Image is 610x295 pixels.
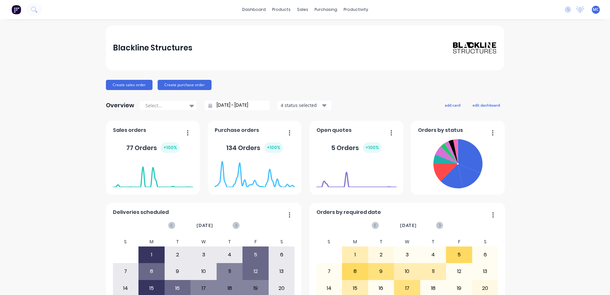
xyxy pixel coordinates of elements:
[368,237,394,246] div: T
[106,99,134,112] div: Overview
[368,247,394,263] div: 2
[400,222,417,229] span: [DATE]
[161,142,180,153] div: + 100 %
[226,142,283,153] div: 134 Orders
[243,263,268,279] div: 12
[113,126,146,134] span: Sales orders
[593,7,599,12] span: MC
[294,5,311,14] div: sales
[394,263,420,279] div: 10
[217,247,242,263] div: 4
[394,237,420,246] div: W
[472,247,498,263] div: 6
[113,263,138,279] div: 7
[269,5,294,14] div: products
[138,237,165,246] div: M
[158,80,212,90] button: Create purchase order
[311,5,340,14] div: purchasing
[394,247,420,263] div: 3
[446,237,472,246] div: F
[165,263,190,279] div: 9
[126,142,180,153] div: 77 Orders
[165,247,190,263] div: 2
[239,5,269,14] a: dashboard
[191,247,216,263] div: 3
[139,263,164,279] div: 8
[165,237,191,246] div: T
[342,263,368,279] div: 8
[113,237,139,246] div: S
[243,247,268,263] div: 5
[269,237,295,246] div: S
[452,42,497,54] img: Blackline Structures
[316,237,342,246] div: S
[217,263,242,279] div: 11
[217,237,243,246] div: T
[331,142,382,153] div: 5 Orders
[139,247,164,263] div: 1
[441,101,465,109] button: add card
[191,263,216,279] div: 10
[269,263,294,279] div: 13
[368,263,394,279] div: 9
[11,5,21,14] img: Factory
[277,101,331,110] button: 4 status selected
[446,263,472,279] div: 12
[242,237,269,246] div: F
[106,80,152,90] button: Create sales order
[190,237,217,246] div: W
[468,101,504,109] button: edit dashboard
[113,42,192,54] div: Blackline Structures
[363,142,382,153] div: + 100 %
[316,126,352,134] span: Open quotes
[281,102,321,109] div: 4 status selected
[269,247,294,263] div: 6
[420,263,446,279] div: 11
[472,263,498,279] div: 13
[472,237,498,246] div: S
[215,126,259,134] span: Purchase orders
[342,237,368,246] div: M
[420,247,446,263] div: 4
[197,222,213,229] span: [DATE]
[340,5,371,14] div: productivity
[446,247,472,263] div: 5
[342,247,368,263] div: 1
[264,142,283,153] div: + 100 %
[420,237,446,246] div: T
[418,126,463,134] span: Orders by status
[316,263,342,279] div: 7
